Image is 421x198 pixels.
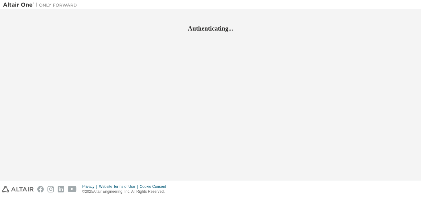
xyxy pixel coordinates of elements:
p: © 2025 Altair Engineering, Inc. All Rights Reserved. [82,189,170,194]
img: altair_logo.svg [2,186,34,192]
img: youtube.svg [68,186,77,192]
img: linkedin.svg [58,186,64,192]
img: Altair One [3,2,80,8]
div: Website Terms of Use [99,184,140,189]
div: Cookie Consent [140,184,170,189]
div: Privacy [82,184,99,189]
img: facebook.svg [37,186,44,192]
img: instagram.svg [47,186,54,192]
h2: Authenticating... [3,24,418,32]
